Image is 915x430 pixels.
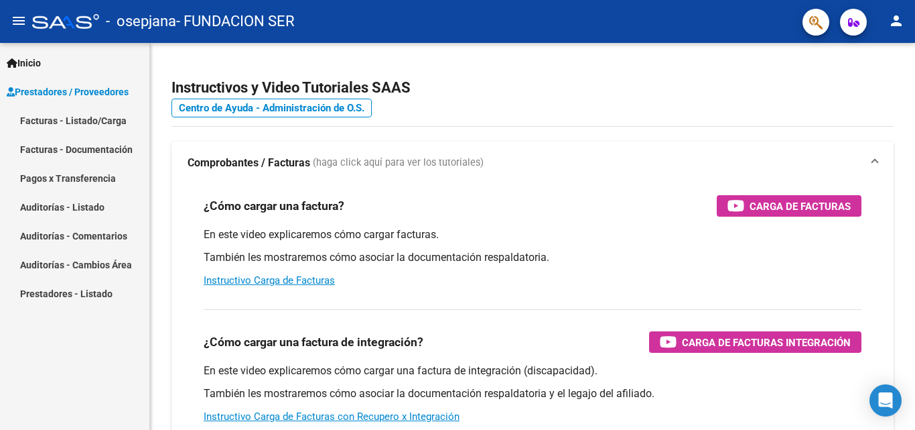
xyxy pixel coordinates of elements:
a: Centro de Ayuda - Administración de O.S. [171,99,372,117]
span: Carga de Facturas Integración [682,334,851,351]
mat-icon: menu [11,13,27,29]
span: Carga de Facturas [750,198,851,215]
span: Inicio [7,56,41,70]
span: (haga click aquí para ver los tutoriales) [313,156,484,170]
h2: Instructivos y Video Tutoriales SAAS [171,75,894,101]
p: En este video explicaremos cómo cargar facturas. [204,227,861,242]
p: También les mostraremos cómo asociar la documentación respaldatoria y el legajo del afiliado. [204,386,861,401]
strong: Comprobantes / Facturas [188,156,310,170]
mat-expansion-panel-header: Comprobantes / Facturas (haga click aquí para ver los tutoriales) [171,142,894,184]
a: Instructivo Carga de Facturas [204,274,335,286]
span: Prestadores / Proveedores [7,85,129,99]
span: - osepjana [106,7,176,36]
button: Carga de Facturas Integración [649,331,861,353]
button: Carga de Facturas [717,195,861,217]
p: También les mostraremos cómo asociar la documentación respaldatoria. [204,250,861,265]
a: Instructivo Carga de Facturas con Recupero x Integración [204,411,460,423]
span: - FUNDACION SER [176,7,295,36]
h3: ¿Cómo cargar una factura de integración? [204,333,423,352]
p: En este video explicaremos cómo cargar una factura de integración (discapacidad). [204,364,861,378]
div: Open Intercom Messenger [869,384,902,417]
h3: ¿Cómo cargar una factura? [204,197,344,215]
mat-icon: person [888,13,904,29]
